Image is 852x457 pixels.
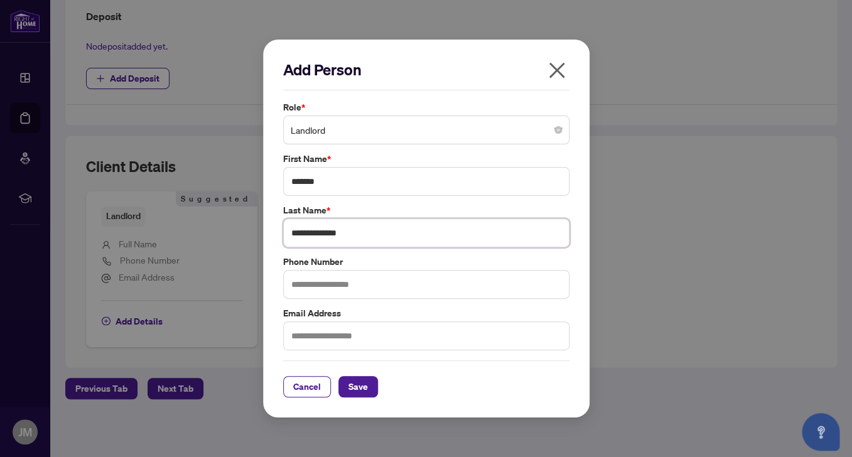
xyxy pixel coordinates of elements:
[283,376,331,397] button: Cancel
[283,255,569,269] label: Phone Number
[338,376,378,397] button: Save
[348,377,368,397] span: Save
[283,100,569,114] label: Role
[283,60,569,80] h2: Add Person
[547,60,567,80] span: close
[293,377,321,397] span: Cancel
[802,413,839,451] button: Open asap
[283,203,569,217] label: Last Name
[283,152,569,166] label: First Name
[554,126,562,134] span: close-circle
[291,118,562,142] span: Landlord
[283,306,569,320] label: Email Address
